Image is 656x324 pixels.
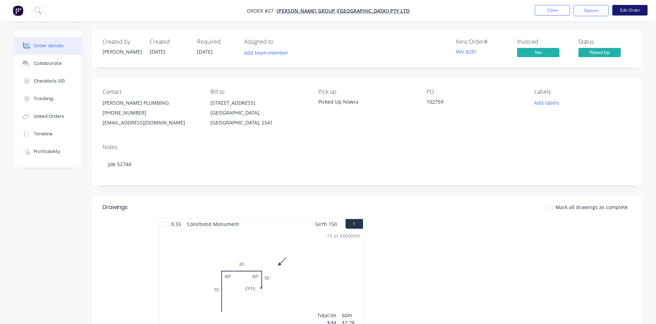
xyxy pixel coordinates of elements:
div: Tracking [34,96,53,102]
div: [PHONE_NUMBER] [103,108,199,118]
div: Assigned to [244,38,315,45]
div: PO [427,88,523,95]
span: Order #27 - [247,7,277,14]
div: Checklists 0/0 [34,78,65,84]
button: Add team member [244,48,292,57]
div: Bill to [210,88,307,95]
button: Picked Up [578,48,621,59]
button: Add team member [240,48,292,57]
div: [PERSON_NAME] PLUMBING[PHONE_NUMBER][EMAIL_ADDRESS][DOMAIN_NAME] [103,98,199,128]
span: Colorbond Monument [184,219,242,229]
div: Linked Orders [34,113,64,120]
button: Checklists 0/0 [14,72,81,90]
div: Status [578,38,631,45]
div: [STREET_ADDRESS][GEOGRAPHIC_DATA], [GEOGRAPHIC_DATA], 2541 [210,98,307,128]
div: Picked Up Nowra [318,98,415,105]
span: Mark all drawings as complete [556,203,628,211]
div: Pick up [318,88,415,95]
div: Profitability [34,148,60,155]
button: Tracking [14,90,81,108]
div: Total lm [317,312,336,319]
span: Picked Up [578,48,621,57]
button: Profitability [14,143,81,160]
button: Timeline [14,125,81,143]
div: Invoiced [517,38,570,45]
div: Timeline [34,131,53,137]
div: Labels [534,88,631,95]
div: Order details [34,43,64,49]
div: Collaborate [34,60,62,67]
span: Yes [517,48,559,57]
img: Factory [13,5,23,16]
button: Linked Orders [14,108,81,125]
a: INV-8281 [456,48,477,55]
div: Notes [103,144,631,151]
span: [DATE] [197,48,213,55]
div: Xero Order # [456,38,509,45]
div: [PERSON_NAME] PLUMBING [103,98,199,108]
div: Required [197,38,236,45]
div: 60m [342,312,360,319]
button: Collaborate [14,55,81,72]
div: Drawings [103,203,128,212]
button: Edit Order [612,5,648,16]
button: Add labels [531,98,563,108]
div: Contact [103,88,199,95]
span: 0.55 [168,219,184,229]
div: Job 52744 [103,153,631,175]
div: 102759 [427,98,515,108]
div: [STREET_ADDRESS] [210,98,307,108]
span: Girth 150 [315,219,337,229]
div: Created [150,38,189,45]
button: Order details [14,37,81,55]
div: [GEOGRAPHIC_DATA], [GEOGRAPHIC_DATA], 2541 [210,108,307,128]
div: 10 at 6000mm [327,232,360,239]
button: Options [574,5,609,16]
button: 1 [345,219,363,229]
div: [PERSON_NAME] [103,48,141,55]
button: Close [535,5,570,16]
div: [EMAIL_ADDRESS][DOMAIN_NAME] [103,118,199,128]
div: Created by [103,38,141,45]
span: [DATE] [150,48,165,55]
a: [PERSON_NAME] Group ([GEOGRAPHIC_DATA]) Pty Ltd [277,7,410,14]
